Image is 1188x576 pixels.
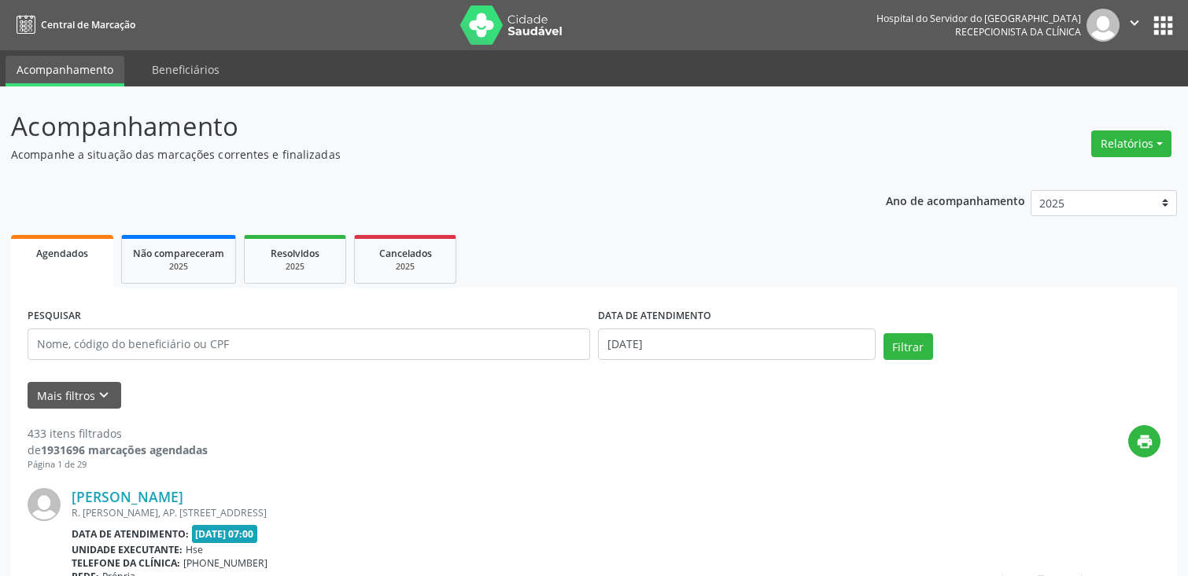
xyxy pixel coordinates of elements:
[133,261,224,273] div: 2025
[95,387,113,404] i: keyboard_arrow_down
[28,458,208,471] div: Página 1 de 29
[28,382,121,409] button: Mais filtroskeyboard_arrow_down
[141,56,231,83] a: Beneficiários
[1149,12,1177,39] button: apps
[884,333,933,360] button: Filtrar
[72,488,183,505] a: [PERSON_NAME]
[11,146,827,163] p: Acompanhe a situação das marcações correntes e finalizadas
[192,525,258,543] span: [DATE] 07:00
[1128,425,1160,457] button: print
[133,247,224,260] span: Não compareceram
[28,488,61,521] img: img
[36,247,88,260] span: Agendados
[6,56,124,86] a: Acompanhamento
[271,247,319,260] span: Resolvidos
[28,304,81,328] label: PESQUISAR
[183,556,267,570] span: [PHONE_NUMBER]
[1126,14,1143,31] i: 
[1120,9,1149,42] button: 
[256,261,334,273] div: 2025
[598,328,876,360] input: Selecione um intervalo
[186,543,203,556] span: Hse
[28,425,208,442] div: 433 itens filtrados
[72,543,183,556] b: Unidade executante:
[11,12,135,38] a: Central de Marcação
[366,261,445,273] div: 2025
[72,527,189,541] b: Data de atendimento:
[886,190,1025,210] p: Ano de acompanhamento
[28,442,208,458] div: de
[41,18,135,31] span: Central de Marcação
[1136,433,1153,450] i: print
[876,12,1081,25] div: Hospital do Servidor do [GEOGRAPHIC_DATA]
[379,247,432,260] span: Cancelados
[28,328,590,360] input: Nome, código do beneficiário ou CPF
[72,556,180,570] b: Telefone da clínica:
[955,25,1081,39] span: Recepcionista da clínica
[598,304,711,328] label: DATA DE ATENDIMENTO
[72,506,924,519] div: R. [PERSON_NAME], AP. [STREET_ADDRESS]
[11,107,827,146] p: Acompanhamento
[1087,9,1120,42] img: img
[1091,130,1171,157] button: Relatórios
[41,442,208,457] strong: 1931696 marcações agendadas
